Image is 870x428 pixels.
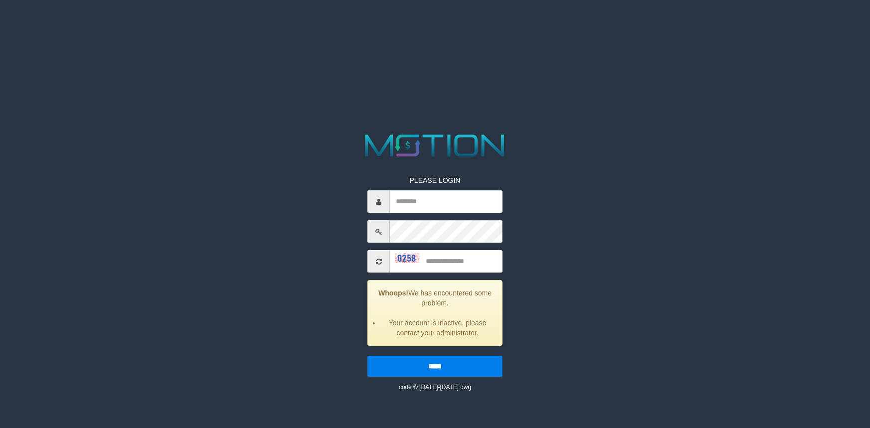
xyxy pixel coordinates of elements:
[380,318,495,338] li: Your account is inactive, please contact your administrator.
[359,131,511,160] img: MOTION_logo.png
[395,254,420,264] img: captcha
[399,384,471,391] small: code © [DATE]-[DATE] dwg
[367,175,503,185] p: PLEASE LOGIN
[378,289,408,297] strong: Whoops!
[367,280,503,346] div: We has encountered some problem.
